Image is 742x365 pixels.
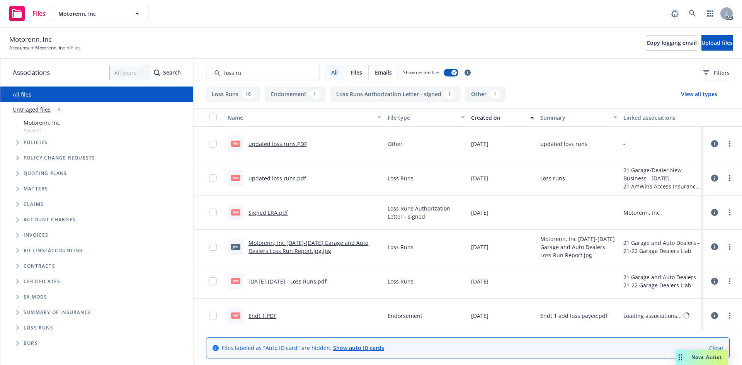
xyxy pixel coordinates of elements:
a: Signed LRA.pdf [248,209,288,216]
div: 1 [310,90,320,98]
span: Loss Runs [388,277,414,285]
span: Emails [375,68,392,76]
button: Created on [468,108,537,127]
span: pdf [231,209,240,215]
a: more [725,139,734,148]
span: Loss runs [540,174,565,182]
button: Endorsement [265,87,326,102]
span: Motorenn, Inc [24,119,60,127]
span: Copy logging email [647,39,697,46]
span: Motorenn, Inc [9,34,51,44]
div: File type [388,114,456,122]
div: Name [228,114,373,122]
a: Accounts [9,44,29,51]
a: Report a Bug [667,6,682,21]
span: Nova Assist [691,354,722,360]
span: Quoting plans [24,171,67,176]
div: Drag to move [676,350,685,365]
button: Filters [703,65,730,80]
span: Endorsement [388,312,422,320]
button: Linked associations [620,108,703,127]
span: All [331,68,338,76]
span: Show nested files [403,69,441,76]
button: Loss Runs Authorization Letter - signed [330,87,461,102]
span: pdf [231,175,240,181]
span: [DATE] [471,312,488,320]
span: Filters [714,69,730,77]
div: 16 [242,90,255,98]
span: [DATE] [471,209,488,217]
button: Name [225,108,385,127]
input: Toggle Row Selected [209,277,217,285]
a: Switch app [703,6,718,21]
a: [DATE]-[DATE] - Loss Runs.pdf [248,278,327,285]
div: Folder Tree Example [0,243,193,351]
button: File type [385,108,468,127]
span: [DATE] [471,243,488,251]
span: Filters [703,69,730,77]
span: [DATE] [471,277,488,285]
a: updated loss runs.pdf [248,175,306,182]
a: Show auto ID cards [333,344,384,351]
input: Toggle Row Selected [209,209,217,216]
span: Other [388,140,403,148]
a: more [725,242,734,251]
a: Motorenn, Inc [35,44,65,51]
span: Billing/Accounting [24,248,83,253]
input: Search by keyword... [206,65,320,80]
div: 1 [444,90,455,98]
span: Account charges [24,217,76,222]
button: Other [465,87,506,102]
span: Files [32,10,46,17]
div: Summary [540,114,609,122]
a: more [725,311,734,320]
span: Account [24,127,60,133]
a: Motorenn, Inc [DATE]-[DATE] Garage and Auto Dealers Loss Run Report.jpg.jpg [248,239,368,255]
div: Linked associations [623,114,700,122]
span: updated loss runs [540,140,587,148]
span: Policies [24,140,48,145]
span: Invoices [24,233,49,238]
span: Files labeled as "Auto ID card" are hidden. [222,344,384,352]
div: 21 AmWins Access Insurance Services, LLC [623,182,700,190]
span: Policy change requests [24,156,95,160]
span: PDF [231,312,240,318]
span: jpg [231,244,240,250]
a: more [725,277,734,286]
input: Select all [209,114,217,121]
div: - [623,140,625,148]
div: 0 [54,105,64,114]
input: Toggle Row Selected [209,140,217,148]
span: PDF [231,141,240,146]
span: Loss Runs Authorization Letter - signed [388,204,465,221]
span: Loss Runs [388,243,414,251]
div: Loading associations... [623,312,682,320]
span: Matters [24,187,48,191]
span: Files [71,44,81,51]
button: Copy logging email [647,35,697,51]
div: Tree Example [0,117,193,243]
input: Toggle Row Selected [209,243,217,251]
span: Summary of insurance [24,310,91,315]
svg: Search [154,70,160,76]
button: Summary [537,108,620,127]
button: Nova Assist [676,350,728,365]
a: Untriaged files [13,105,51,114]
span: Claims [24,202,44,207]
a: Endt 1.PDF [248,312,276,319]
span: Certificates [24,279,60,284]
div: Motorenn, Inc [623,209,660,217]
span: Loss Runs [24,326,53,330]
span: Upload files [701,39,733,46]
span: [DATE] [471,174,488,182]
a: Close [709,344,723,352]
button: Loss Runs [206,87,260,102]
span: Motorenn, Inc [DATE]-[DATE] Garage and Auto Dealers Loss Run Report.jpg [540,235,617,259]
button: Upload files [701,35,733,51]
a: All files [13,91,31,98]
span: Endt 1 add loss payee.pdf [540,312,608,320]
a: Search [685,6,700,21]
span: pdf [231,278,240,284]
input: Toggle Row Selected [209,174,217,182]
span: Contracts [24,264,55,268]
